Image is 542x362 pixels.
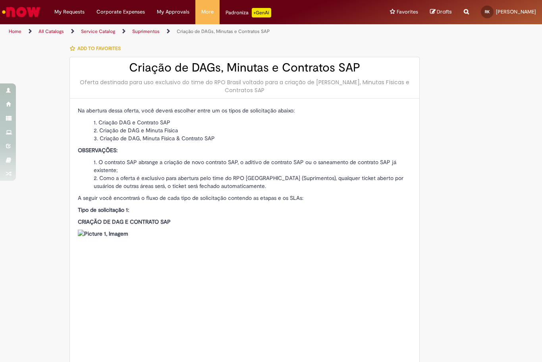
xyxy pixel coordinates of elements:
li: Como a oferta é exclusivo para abertura pelo time do RPO [GEOGRAPHIC_DATA] (Suprimentos), qualque... [94,174,411,190]
strong: Tipo de solicitação 1: [78,206,129,213]
a: Service Catalog [81,28,115,35]
p: +GenAi [252,8,271,17]
span: More [201,8,214,16]
p: Na abertura dessa oferta, você deverá escolher entre um os tipos de solicitação abaixo: [78,106,411,114]
span: My Requests [54,8,85,16]
button: Add to favorites [69,40,125,57]
a: Criação de DAGs, Minutas e Contratos SAP [177,28,270,35]
div: Padroniza [226,8,271,17]
img: ServiceNow [1,4,42,20]
li: Criação de DAG, Minuta Física & Contrato SAP [94,134,411,142]
li: Criação de DAG e Minuta Física [94,126,411,134]
span: Favorites [397,8,418,16]
li: Criação DAG e Contrato SAP [94,118,411,126]
h2: Criação de DAGs, Minutas e Contratos SAP [78,61,411,74]
strong: OBSERVAÇÕES: [78,147,118,154]
span: [PERSON_NAME] [496,8,536,15]
span: Add to favorites [77,45,121,52]
p: A seguir você encontrará o fluxo de cada tipo de solicitação contendo as etapas e os SLAs: [78,194,411,202]
a: Home [9,28,21,35]
span: Corporate Expenses [96,8,145,16]
span: Drafts [437,8,452,15]
strong: CRIAÇÃO DE DAG E CONTRATO SAP [78,218,171,225]
li: O contrato SAP abrange a criação de novo contrato SAP, o aditivo de contrato SAP ou o saneamento ... [94,158,411,174]
div: Oferta destinada para uso exclusivo do time do RPO Brasil voltado para a criação de [PERSON_NAME]... [78,78,411,94]
a: Suprimentos [132,28,160,35]
a: Drafts [430,8,452,16]
span: My Approvals [157,8,189,16]
span: RK [485,9,490,14]
a: All Catalogs [39,28,64,35]
ul: Page breadcrumbs [6,24,355,39]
